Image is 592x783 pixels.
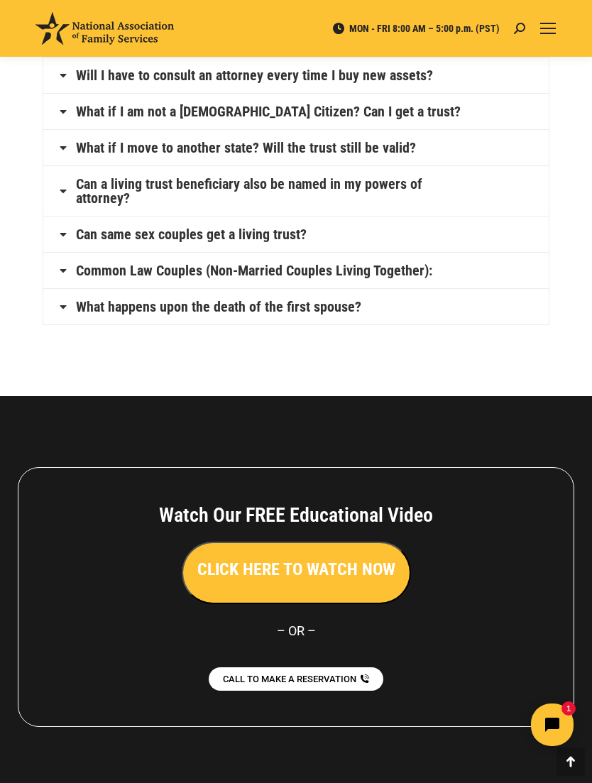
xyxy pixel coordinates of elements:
[341,691,586,758] iframe: Tidio Chat
[182,563,411,578] a: CLICK HERE TO WATCH NOW
[54,503,538,527] h4: Watch Our FREE Educational Video
[35,12,174,45] img: National Association of Family Services
[76,227,307,241] a: Can same sex couples get a living trust?
[76,300,361,314] a: What happens upon the death of the first spouse?
[76,263,432,278] a: Common Law Couples (Non-Married Couples Living Together):
[331,22,500,35] span: MON - FRI 8:00 AM – 5:00 p.m. (PST)
[76,68,433,82] a: Will I have to consult an attorney every time I buy new assets?
[76,104,461,119] a: What if I am not a [DEMOGRAPHIC_DATA] Citizen? Can I get a trust?
[223,674,356,684] span: CALL TO MAKE A RESERVATION
[197,557,395,581] h3: CLICK HERE TO WATCH NOW
[76,141,416,155] a: What if I move to another state? Will the trust still be valid?
[76,177,476,205] a: Can a living trust beneficiary also be named in my powers of attorney?
[539,20,557,37] a: Mobile menu icon
[182,542,411,604] button: CLICK HERE TO WATCH NOW
[277,623,316,638] span: – OR –
[209,667,383,691] a: CALL TO MAKE A RESERVATION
